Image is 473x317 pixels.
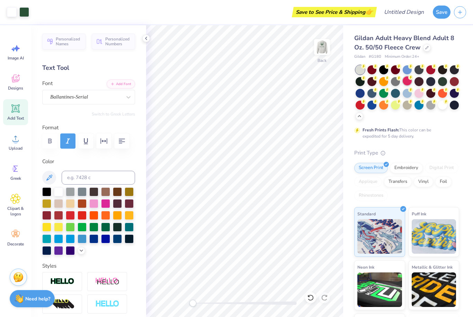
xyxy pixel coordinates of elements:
[357,219,402,254] img: Standard
[107,80,135,88] button: Add Font
[363,127,448,139] div: This color can be expedited for 5 day delivery.
[433,6,450,19] button: Save
[357,263,374,271] span: Neon Ink
[42,63,135,73] div: Text Tool
[62,171,135,185] input: e.g. 7428 c
[42,34,86,49] button: Personalized Names
[354,54,365,60] span: Gildan
[8,85,23,91] span: Designs
[42,262,56,270] label: Styles
[92,34,135,49] button: Personalized Numbers
[412,219,456,254] img: Puff Ink
[7,115,24,121] span: Add Text
[354,163,388,173] div: Screen Print
[365,8,373,16] span: 👉
[50,278,74,286] img: Stroke
[390,163,423,173] div: Embroidery
[369,54,381,60] span: # G180
[105,37,131,46] span: Personalized Numbers
[412,272,456,307] img: Metallic & Glitter Ink
[435,177,452,187] div: Foil
[56,37,81,46] span: Personalized Names
[354,177,382,187] div: Applique
[425,163,458,173] div: Digital Print
[189,300,196,307] div: Accessibility label
[414,177,433,187] div: Vinyl
[357,210,376,217] span: Standard
[42,80,53,87] label: Font
[95,300,119,308] img: Negative Space
[10,176,21,181] span: Greek
[378,5,429,19] input: Untitled Design
[42,158,135,166] label: Color
[412,263,453,271] span: Metallic & Glitter Ink
[25,296,50,302] strong: Need help?
[384,177,412,187] div: Transfers
[412,210,426,217] span: Puff Ink
[357,272,402,307] img: Neon Ink
[9,146,23,151] span: Upload
[315,40,329,54] img: Back
[318,57,327,64] div: Back
[385,54,419,60] span: Minimum Order: 24 +
[294,7,375,17] div: Save to See Price & Shipping
[7,241,24,247] span: Decorate
[92,111,135,117] button: Switch to Greek Letters
[363,127,399,133] strong: Fresh Prints Flash:
[95,277,119,286] img: Shadow
[42,124,135,132] label: Format
[354,149,459,157] div: Print Type
[354,190,388,201] div: Rhinestones
[4,206,27,217] span: Clipart & logos
[50,299,74,310] img: 3D Illusion
[8,55,24,61] span: Image AI
[354,34,454,52] span: Gildan Adult Heavy Blend Adult 8 Oz. 50/50 Fleece Crew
